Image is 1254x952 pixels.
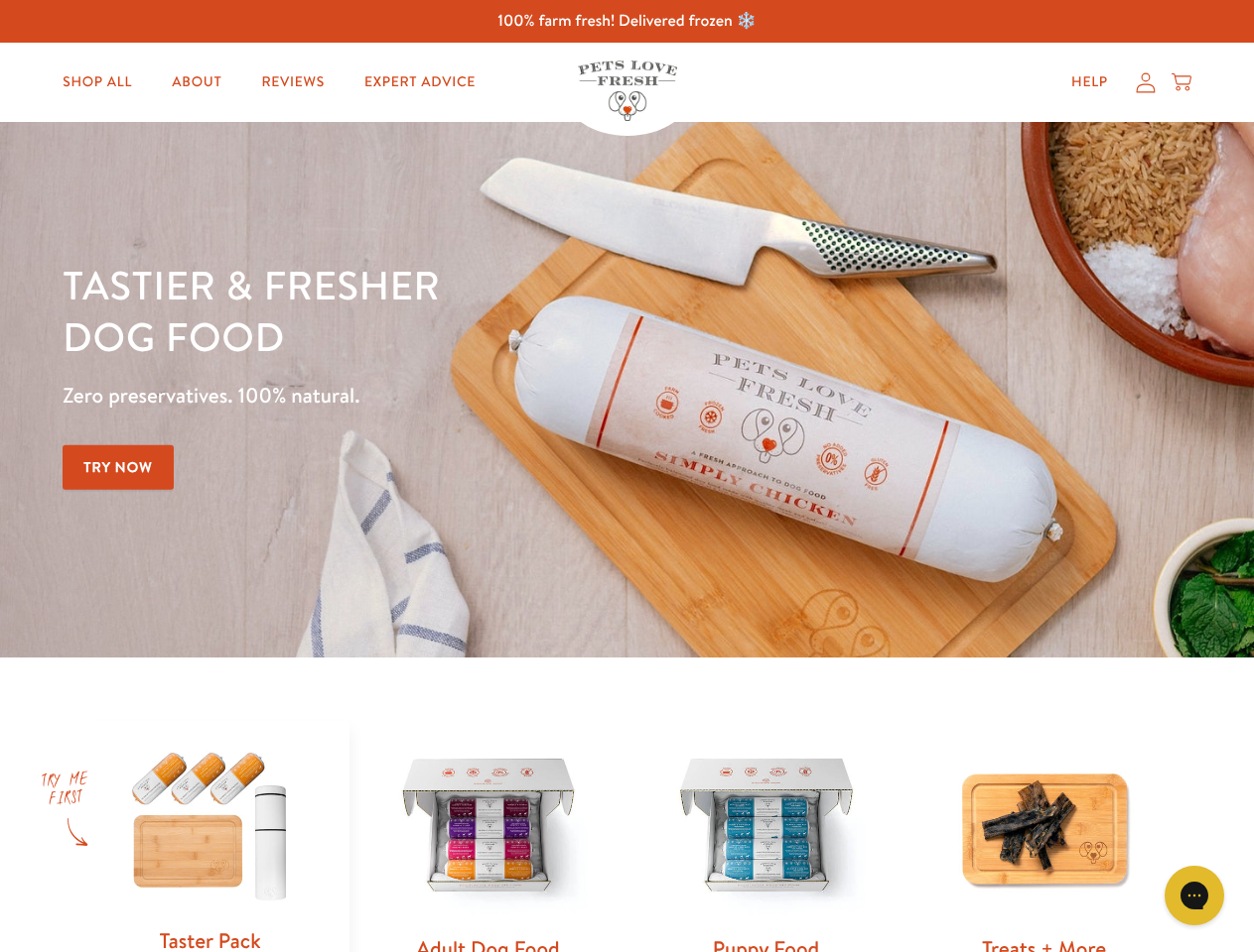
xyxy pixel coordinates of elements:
[245,62,340,102] a: Reviews
[578,60,677,121] img: Pets Love Fresh
[1155,859,1234,932] iframe: Gorgias live chat messenger
[47,62,148,102] a: Shop All
[156,62,237,102] a: About
[1055,62,1124,102] a: Help
[348,62,491,102] a: Expert Advice
[63,445,174,490] a: Try Now
[63,259,815,362] h1: Tastier & fresher dog food
[63,378,815,414] p: Zero preservatives. 100% natural.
